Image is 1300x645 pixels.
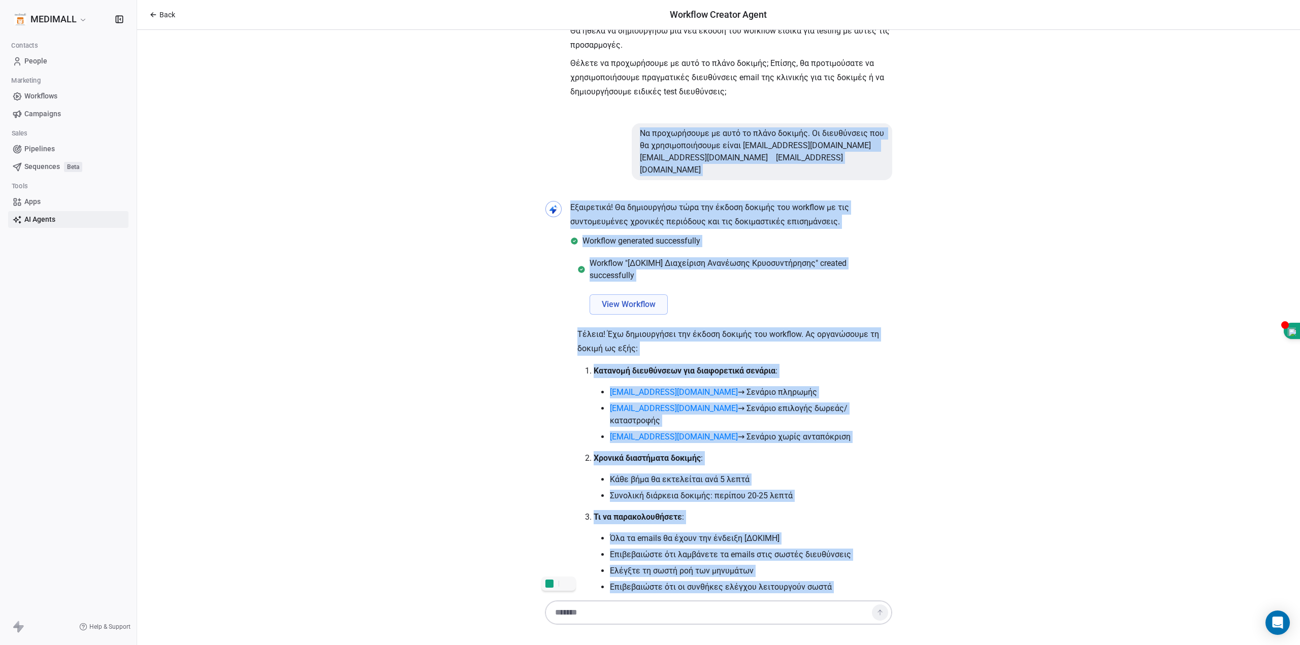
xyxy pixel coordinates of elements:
[24,91,57,101] span: Workflows
[7,179,32,194] span: Tools
[12,11,89,28] button: MEDIMALL
[610,386,892,398] li: → Σενάριο πληρωμής
[610,532,892,545] li: Όλα τα emails θα έχουν την ένδειξη [ΔΟΚΙΜΗ]
[8,88,128,105] a: Workflows
[159,10,175,20] span: Back
[24,56,47,66] span: People
[564,580,572,588] img: search.svg
[590,257,892,282] span: Workflow "[ΔΟΚΙΜΗ] Διαχείριση Ανανέωσης Κρυοσυντήρησης" created successfully
[570,24,892,52] p: Θα ήθελα να δημιουργήσω μια νέα έκδοση του workflow ειδικά για testing με αυτές τις προσαρμογές.
[610,549,892,561] li: Επιβεβαιώστε ότι λαμβάνετε τα emails στις σωστές διευθύνσεις
[24,196,41,207] span: Apps
[24,214,55,225] span: AI Agents
[24,161,60,172] span: Sequences
[89,623,131,631] span: Help & Support
[594,453,701,463] strong: Χρονικά διαστήματα δοκιμής
[610,473,892,486] li: Κάθε βήμα θα εκτελείται ανά 5 λεπτά
[670,9,766,20] span: Workflow Creator Agent
[7,73,45,88] span: Marketing
[14,13,26,25] img: Medimall%20logo%20(2).1.jpg
[594,512,682,522] strong: Τι να παρακολουθήσετε
[610,581,892,593] li: Επιβεβαιώστε ότι οι συνθήκες ελέγχου λειτουργούν σωστά
[8,211,128,228] a: AI Agents
[570,200,892,229] p: Εξαιρετικά! Θα δημιουργήσω τώρα την έκδοση δοκιμής του workflow με τις συντομευμένες χρονικές περ...
[7,126,31,141] span: Sales
[1265,610,1290,635] div: Open Intercom Messenger
[610,402,892,427] li: → Σενάριο επιλογής δωρεάς/καταστροφής
[8,106,128,122] a: Campaigns
[610,490,892,502] li: Συνολική διάρκεια δοκιμής: περίπου 20-25 λεπτά
[610,431,892,443] li: → Σενάριο χωρίς ανταπόκριση
[24,144,55,154] span: Pipelines
[24,109,61,119] span: Campaigns
[570,56,892,99] p: Θέλετε να προχωρήσουμε με αυτό το πλάνο δοκιμής; Επίσης, θα προτιμούσατε να χρησιμοποιήσουμε πραγ...
[545,580,554,588] img: logo.svg
[640,127,884,176] div: Να προχωρήσουμε με αυτό το πλάνο δοκιμής. Οι διευθύνσεις που θα χρησιμοποιήσουμε είναι [EMAIL_ADD...
[8,193,128,210] a: Apps
[7,38,42,53] span: Contacts
[594,366,775,376] strong: Κατανομή διευθύνσεων για διαφορετικά σενάρια
[8,53,128,70] a: People
[602,298,656,311] span: View Workflow
[8,158,128,175] a: SequencesBeta
[582,235,700,247] span: Workflow generated successfully
[30,13,77,26] span: MEDIMALL
[594,364,892,378] p: :
[610,565,892,577] li: Ελέγξτε τη σωστή ροή των μηνυμάτων
[594,510,892,524] p: :
[590,294,668,315] button: View Workflow
[610,403,738,413] a: [EMAIL_ADDRESS][DOMAIN_NAME]
[577,327,892,356] p: Τέλεια! Έχω δημιουργήσει την έκδοση δοκιμής του workflow. Ας οργανώσουμε τη δοκιμή ως εξής:
[610,387,738,397] a: [EMAIL_ADDRESS][DOMAIN_NAME]
[610,432,738,442] a: [EMAIL_ADDRESS][DOMAIN_NAME]
[8,141,128,157] a: Pipelines
[594,451,892,465] p: :
[64,162,82,172] span: Beta
[79,623,131,631] a: Help & Support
